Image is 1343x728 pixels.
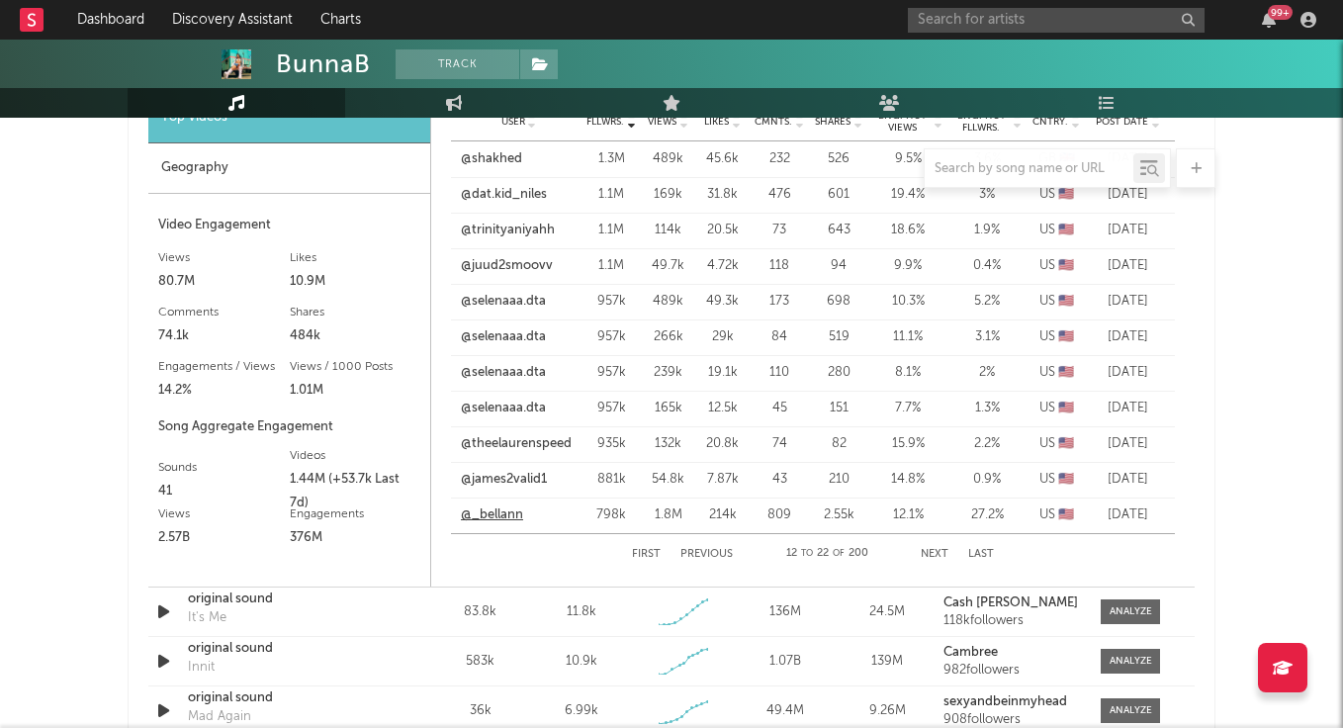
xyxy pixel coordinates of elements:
[772,542,881,566] div: 12 22 200
[700,256,745,276] div: 4.72k
[873,221,942,240] div: 18.6 %
[148,143,430,194] div: Geography
[873,399,942,418] div: 7.7 %
[586,221,636,240] div: 1.1M
[833,549,845,558] span: of
[1091,399,1165,418] div: [DATE]
[1091,185,1165,205] div: [DATE]
[952,110,1010,134] span: Engmts / Fllwrs.
[952,292,1022,312] div: 5.2 %
[648,116,676,128] span: Views
[290,379,421,403] div: 1.01M
[943,646,1081,660] a: Cambree
[1091,327,1165,347] div: [DATE]
[814,292,863,312] div: 698
[873,505,942,525] div: 12.1 %
[814,327,863,347] div: 519
[873,256,942,276] div: 9.9 %
[1031,363,1081,383] div: US
[952,185,1022,205] div: 3 %
[814,505,863,525] div: 2.55k
[704,116,729,128] span: Likes
[873,434,942,454] div: 15.9 %
[700,327,745,347] div: 29k
[586,185,636,205] div: 1.1M
[646,256,690,276] div: 49.7k
[290,468,421,515] div: 1.44M (+53.7k Last 7d)
[158,526,290,550] div: 2.57B
[943,695,1067,708] strong: sexyandbeinmyhead
[755,470,804,490] div: 43
[952,434,1022,454] div: 2.2 %
[461,256,553,276] a: @juud2smoovv
[158,456,290,480] div: Sounds
[290,301,421,324] div: Shares
[842,701,934,721] div: 9.26M
[814,470,863,490] div: 210
[586,470,636,490] div: 881k
[188,658,215,678] div: Innit
[434,701,526,721] div: 36k
[1031,505,1081,525] div: US
[646,292,690,312] div: 489k
[700,221,745,240] div: 20.5k
[1091,505,1165,525] div: [DATE]
[952,327,1022,347] div: 3.1 %
[290,526,421,550] div: 376M
[290,324,421,348] div: 484k
[646,505,690,525] div: 1.8M
[925,161,1133,177] input: Search by song name or URL
[943,596,1078,609] strong: Cash [PERSON_NAME]
[1091,434,1165,454] div: [DATE]
[755,363,804,383] div: 110
[755,505,804,525] div: 809
[158,379,290,403] div: 14.2%
[1091,363,1165,383] div: [DATE]
[755,116,792,128] span: Cmnts.
[700,399,745,418] div: 12.5k
[188,639,395,659] a: original sound
[148,93,430,143] div: Top Videos
[586,434,636,454] div: 935k
[1091,256,1165,276] div: [DATE]
[646,327,690,347] div: 266k
[566,652,597,672] div: 10.9k
[740,652,832,672] div: 1.07B
[1031,292,1081,312] div: US
[646,221,690,240] div: 114k
[1058,437,1074,450] span: 🇺🇸
[188,608,226,628] div: It's Me
[586,116,624,128] span: Fllwrs.
[943,646,998,659] strong: Cambree
[1262,12,1276,28] button: 99+
[646,363,690,383] div: 239k
[188,707,251,727] div: Mad Again
[801,549,813,558] span: to
[1031,185,1081,205] div: US
[1032,116,1068,128] span: Cntry.
[814,399,863,418] div: 151
[952,363,1022,383] div: 2 %
[814,434,863,454] div: 82
[952,256,1022,276] div: 0.4 %
[586,292,636,312] div: 957k
[461,327,546,347] a: @selenaaa.dta
[873,292,942,312] div: 10.3 %
[461,505,523,525] a: @_bellann
[461,399,546,418] a: @selenaaa.dta
[158,324,290,348] div: 74.1k
[755,399,804,418] div: 45
[873,110,931,134] span: Engmts / Views
[680,549,733,560] button: Previous
[943,596,1081,610] a: Cash [PERSON_NAME]
[158,502,290,526] div: Views
[873,470,942,490] div: 14.8 %
[755,185,804,205] div: 476
[1031,221,1081,240] div: US
[434,602,526,622] div: 83.8k
[952,470,1022,490] div: 0.9 %
[873,327,942,347] div: 11.1 %
[1031,399,1081,418] div: US
[188,688,395,708] a: original sound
